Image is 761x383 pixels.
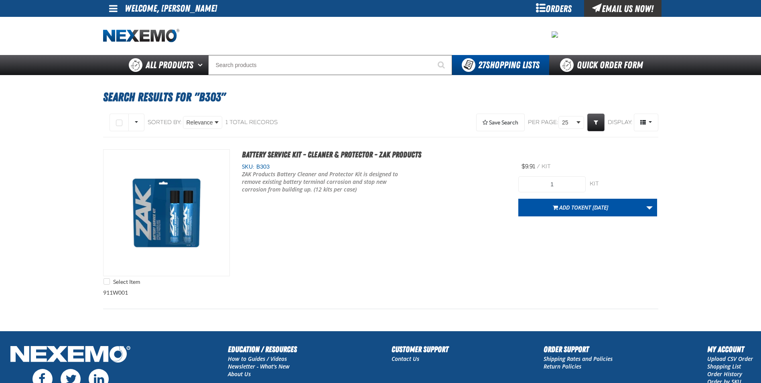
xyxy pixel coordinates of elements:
[103,137,658,309] div: 911W001
[544,363,581,370] a: Return Policies
[103,278,110,285] input: Select Item
[148,119,182,126] span: Sorted By:
[518,199,642,216] button: Add toKent [DATE]
[552,31,558,38] img: 30f62db305f4ced946dbffb2f45f5249.jpeg
[195,55,208,75] button: Open All Products pages
[242,150,421,159] a: Battery Service Kit - Cleaner & Protector - ZAK Products
[225,119,278,126] div: 1 total records
[528,119,558,126] span: Per page:
[544,355,613,363] a: Shipping Rates and Policies
[707,363,741,370] a: Shopping List
[559,204,608,211] span: Add to
[642,199,657,216] a: More Actions
[578,204,608,211] span: Kent [DATE]
[707,355,753,363] a: Upload CSV Order
[103,29,179,43] img: Nexemo logo
[478,59,486,71] strong: 27
[146,58,193,72] span: All Products
[228,355,287,363] a: How to Guides / Videos
[187,118,213,127] span: Relevance
[707,370,742,378] a: Order History
[128,114,144,131] button: Rows selection options
[228,363,290,370] a: Newsletter - What's New
[228,370,251,378] a: About Us
[537,163,540,170] span: /
[549,55,658,75] a: Quick Order Form
[634,114,658,131] button: Product Grid Views Toolbar
[562,118,575,127] span: 25
[103,29,179,43] a: Home
[103,150,229,276] img: Battery Service Kit - Cleaner & Protector - ZAK Products
[707,343,753,355] h2: My Account
[544,343,613,355] h2: Order Support
[208,55,452,75] input: Search
[103,278,140,286] label: Select Item
[103,150,229,276] : View Details of the Battery Service Kit - Cleaner & Protector - ZAK Products
[478,59,540,71] span: Shopping Lists
[242,171,401,194] p: ZAK Products Battery Cleaner and Protector Kit is designed to remove existing battery terminal co...
[489,119,518,126] span: Save Search
[452,55,549,75] button: You have 27 Shopping Lists. Open to view details
[587,114,605,131] a: Expand or Collapse Grid Filters
[608,119,633,126] span: Display:
[518,176,586,192] input: Product Quantity
[542,163,551,170] span: kit
[228,343,297,355] h2: Education / Resources
[392,343,448,355] h2: Customer Support
[103,86,658,108] h1: Search Results for "B303"
[522,163,535,170] span: $9.91
[392,355,419,363] a: Contact Us
[590,180,657,188] div: kit
[254,163,270,170] span: B303
[432,55,452,75] button: Start Searching
[476,114,525,131] button: Expand or Collapse Saved Search drop-down to save a search query
[242,163,507,171] div: SKU:
[8,343,133,367] img: Nexemo Logo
